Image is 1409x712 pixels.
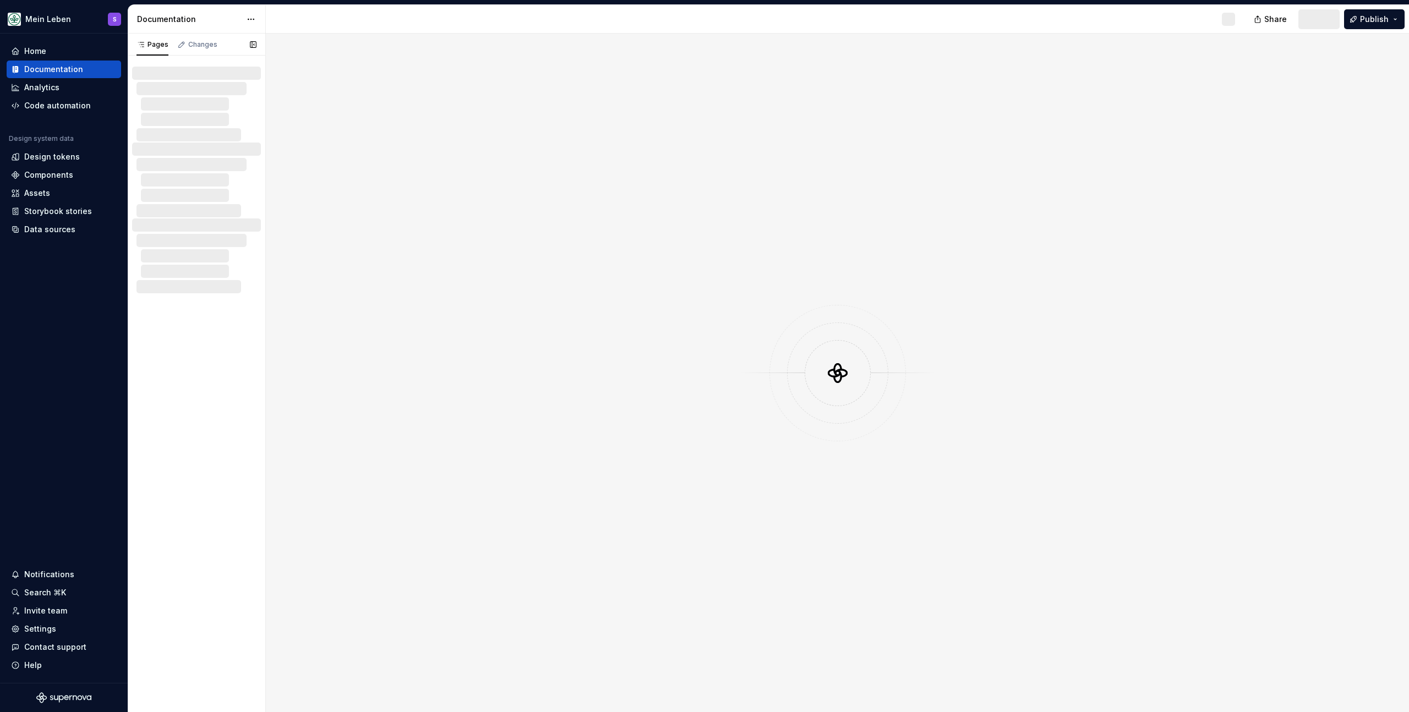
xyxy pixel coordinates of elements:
[7,148,121,166] a: Design tokens
[24,660,42,671] div: Help
[24,46,46,57] div: Home
[24,224,75,235] div: Data sources
[7,202,121,220] a: Storybook stories
[2,7,125,31] button: Mein LebenS
[188,40,217,49] div: Changes
[24,605,67,616] div: Invite team
[1264,14,1287,25] span: Share
[7,97,121,114] a: Code automation
[24,188,50,199] div: Assets
[7,61,121,78] a: Documentation
[1360,14,1389,25] span: Publish
[8,13,21,26] img: df5db9ef-aba0-4771-bf51-9763b7497661.png
[24,206,92,217] div: Storybook stories
[24,623,56,634] div: Settings
[24,587,66,598] div: Search ⌘K
[7,566,121,583] button: Notifications
[24,64,83,75] div: Documentation
[7,638,121,656] button: Contact support
[7,184,121,202] a: Assets
[7,620,121,638] a: Settings
[7,584,121,601] button: Search ⌘K
[137,14,241,25] div: Documentation
[7,42,121,60] a: Home
[36,692,91,703] svg: Supernova Logo
[24,82,59,93] div: Analytics
[24,169,73,180] div: Components
[7,656,121,674] button: Help
[24,100,91,111] div: Code automation
[24,642,86,653] div: Contact support
[24,151,80,162] div: Design tokens
[113,15,117,24] div: S
[24,569,74,580] div: Notifications
[7,602,121,620] a: Invite team
[9,134,74,143] div: Design system data
[1248,9,1294,29] button: Share
[7,166,121,184] a: Components
[136,40,168,49] div: Pages
[25,14,71,25] div: Mein Leben
[7,79,121,96] a: Analytics
[1344,9,1405,29] button: Publish
[7,221,121,238] a: Data sources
